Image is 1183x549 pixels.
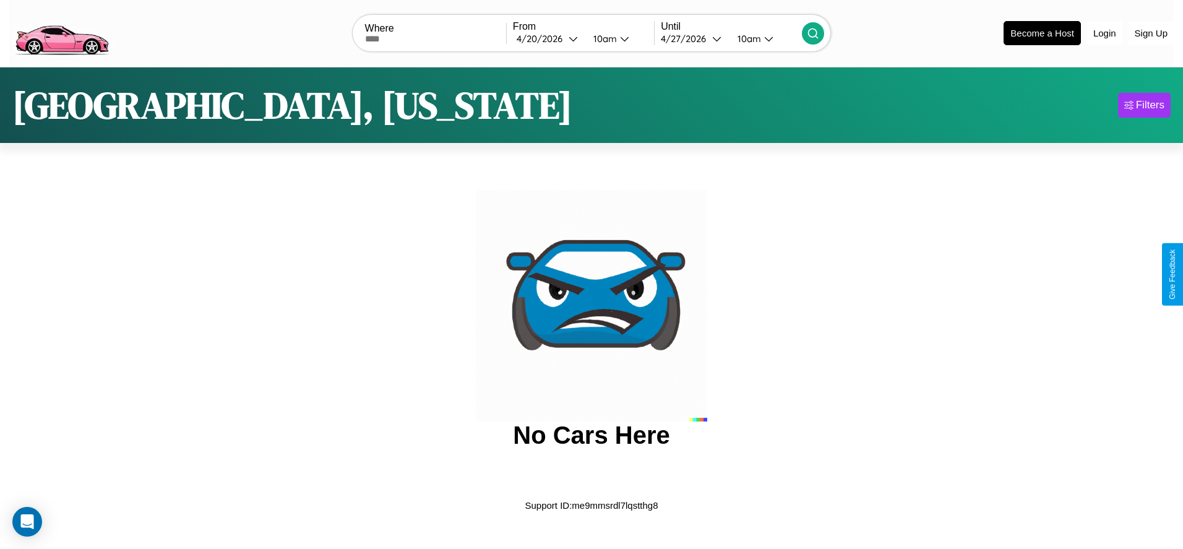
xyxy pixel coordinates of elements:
img: logo [9,6,114,58]
div: 10am [731,33,764,45]
p: Support ID: me9mmsrdl7lqstthg8 [525,497,658,514]
h2: No Cars Here [513,421,669,449]
label: From [513,21,654,32]
button: Login [1087,22,1122,45]
button: 10am [728,32,802,45]
img: car [476,190,707,421]
div: Open Intercom Messenger [12,507,42,537]
div: 4 / 20 / 2026 [517,33,569,45]
button: Filters [1118,93,1171,118]
button: 10am [583,32,654,45]
button: Sign Up [1129,22,1174,45]
div: 4 / 27 / 2026 [661,33,712,45]
label: Where [365,23,506,34]
div: 10am [587,33,620,45]
button: 4/20/2026 [513,32,583,45]
label: Until [661,21,802,32]
div: Filters [1136,99,1164,111]
div: Give Feedback [1168,249,1177,300]
button: Become a Host [1004,21,1081,45]
h1: [GEOGRAPHIC_DATA], [US_STATE] [12,80,572,131]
